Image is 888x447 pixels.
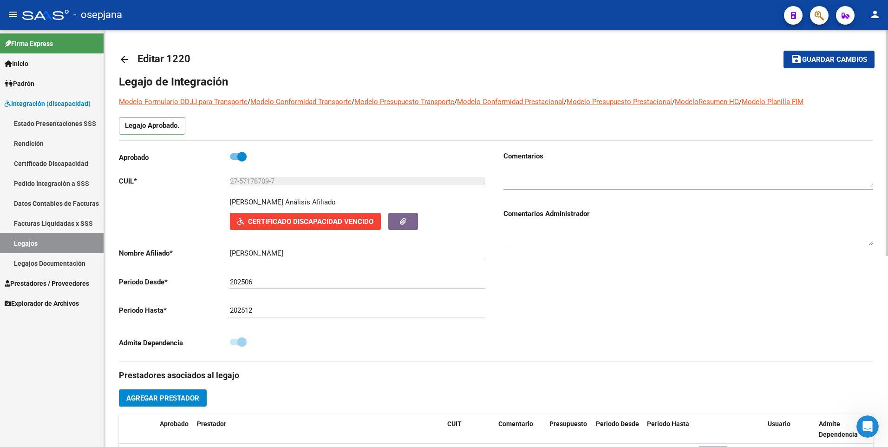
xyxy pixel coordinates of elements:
[457,98,564,106] a: Modelo Conformidad Prestacional
[784,51,875,68] button: Guardar cambios
[119,277,230,287] p: Periodo Desde
[73,5,122,25] span: - osepjana
[119,54,130,65] mat-icon: arrow_back
[503,209,873,219] h3: Comentarios Administrador
[764,414,815,445] datatable-header-cell: Usuario
[647,420,689,427] span: Periodo Hasta
[869,9,881,20] mat-icon: person
[546,414,592,445] datatable-header-cell: Presupuesto
[193,414,444,445] datatable-header-cell: Prestador
[119,98,248,106] a: Modelo Formulario DDJJ para Transporte
[549,420,587,427] span: Presupuesto
[675,98,739,106] a: ModeloResumen HC
[197,420,226,427] span: Prestador
[643,414,694,445] datatable-header-cell: Periodo Hasta
[156,414,193,445] datatable-header-cell: Aprobado
[768,420,790,427] span: Usuario
[791,53,802,65] mat-icon: save
[119,117,185,135] p: Legajo Aprobado.
[354,98,454,106] a: Modelo Presupuesto Transporte
[742,98,803,106] a: Modelo Planilla FIM
[137,53,190,65] span: Editar 1220
[160,420,189,427] span: Aprobado
[5,278,89,289] span: Prestadores / Proveedores
[119,74,873,89] h1: Legajo de Integración
[596,420,639,427] span: Periodo Desde
[592,414,643,445] datatable-header-cell: Periodo Desde
[5,59,28,69] span: Inicio
[119,338,230,348] p: Admite Dependencia
[495,414,546,445] datatable-header-cell: Comentario
[567,98,672,106] a: Modelo Presupuesto Prestacional
[819,420,858,438] span: Admite Dependencia
[5,99,91,109] span: Integración (discapacidad)
[856,415,879,438] iframe: Intercom live chat
[119,152,230,163] p: Aprobado
[230,197,283,207] p: [PERSON_NAME]
[7,9,19,20] mat-icon: menu
[5,39,53,49] span: Firma Express
[5,79,34,89] span: Padrón
[285,197,336,207] div: Análisis Afiliado
[126,394,199,402] span: Agregar Prestador
[250,98,352,106] a: Modelo Conformidad Transporte
[248,217,373,226] span: Certificado Discapacidad Vencido
[5,298,79,309] span: Explorador de Archivos
[815,414,866,445] datatable-header-cell: Admite Dependencia
[503,151,873,161] h3: Comentarios
[119,389,207,407] button: Agregar Prestador
[498,420,533,427] span: Comentario
[119,176,230,186] p: CUIL
[802,56,867,64] span: Guardar cambios
[119,369,873,382] h3: Prestadores asociados al legajo
[230,213,381,230] button: Certificado Discapacidad Vencido
[119,248,230,258] p: Nombre Afiliado
[447,420,462,427] span: CUIT
[444,414,495,445] datatable-header-cell: CUIT
[119,305,230,316] p: Periodo Hasta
